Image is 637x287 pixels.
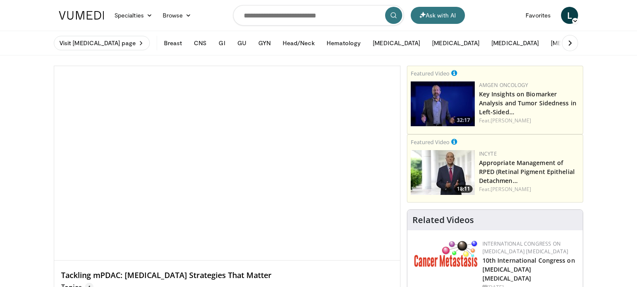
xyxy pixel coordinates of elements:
a: Amgen Oncology [479,81,528,89]
a: Appropriate Management of RPED (Retinal Pigment Epithelial Detachmen… [479,159,575,185]
a: 10th International Congress on [MEDICAL_DATA] [MEDICAL_DATA] [482,256,575,282]
a: [PERSON_NAME] [491,186,531,193]
a: 32:17 [411,81,475,126]
h4: Tackling mPDAC: [MEDICAL_DATA] Strategies That Matter [61,271,393,280]
button: GYN [253,35,276,52]
video-js: Video Player [54,66,400,261]
img: 5ecd434b-3529-46b9-a096-7519503420a4.png.150x105_q85_crop-smart_upscale.jpg [411,81,475,126]
a: Key Insights on Biomarker Analysis and Tumor Sidedness in Left-Sided… [479,90,576,116]
a: 18:11 [411,150,475,195]
div: Feat. [479,117,579,125]
small: Featured Video [411,138,450,146]
input: Search topics, interventions [233,5,404,26]
button: Head/Neck [278,35,320,52]
span: 18:11 [454,185,473,193]
a: Visit [MEDICAL_DATA] page [54,36,150,50]
button: GI [213,35,230,52]
button: Breast [159,35,187,52]
a: Favorites [520,7,556,24]
small: Featured Video [411,70,450,77]
button: Hematology [321,35,366,52]
img: 6ff8bc22-9509-4454-a4f8-ac79dd3b8976.png.150x105_q85_autocrop_double_scale_upscale_version-0.2.png [414,240,478,267]
button: [MEDICAL_DATA] [368,35,425,52]
img: dfb61434-267d-484a-acce-b5dc2d5ee040.150x105_q85_crop-smart_upscale.jpg [411,150,475,195]
a: Browse [158,7,197,24]
button: GU [232,35,251,52]
span: 32:17 [454,116,473,124]
a: Specialties [109,7,158,24]
button: [MEDICAL_DATA] [486,35,544,52]
h4: Related Videos [412,215,474,225]
a: Incyte [479,150,497,157]
button: [MEDICAL_DATA] [427,35,485,52]
button: Ask with AI [411,7,465,24]
div: Feat. [479,186,579,193]
a: International Congress on [MEDICAL_DATA] [MEDICAL_DATA] [482,240,569,255]
a: [PERSON_NAME] [491,117,531,124]
a: L [561,7,578,24]
img: VuMedi Logo [59,11,104,20]
button: CNS [189,35,212,52]
button: [MEDICAL_DATA] [546,35,603,52]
